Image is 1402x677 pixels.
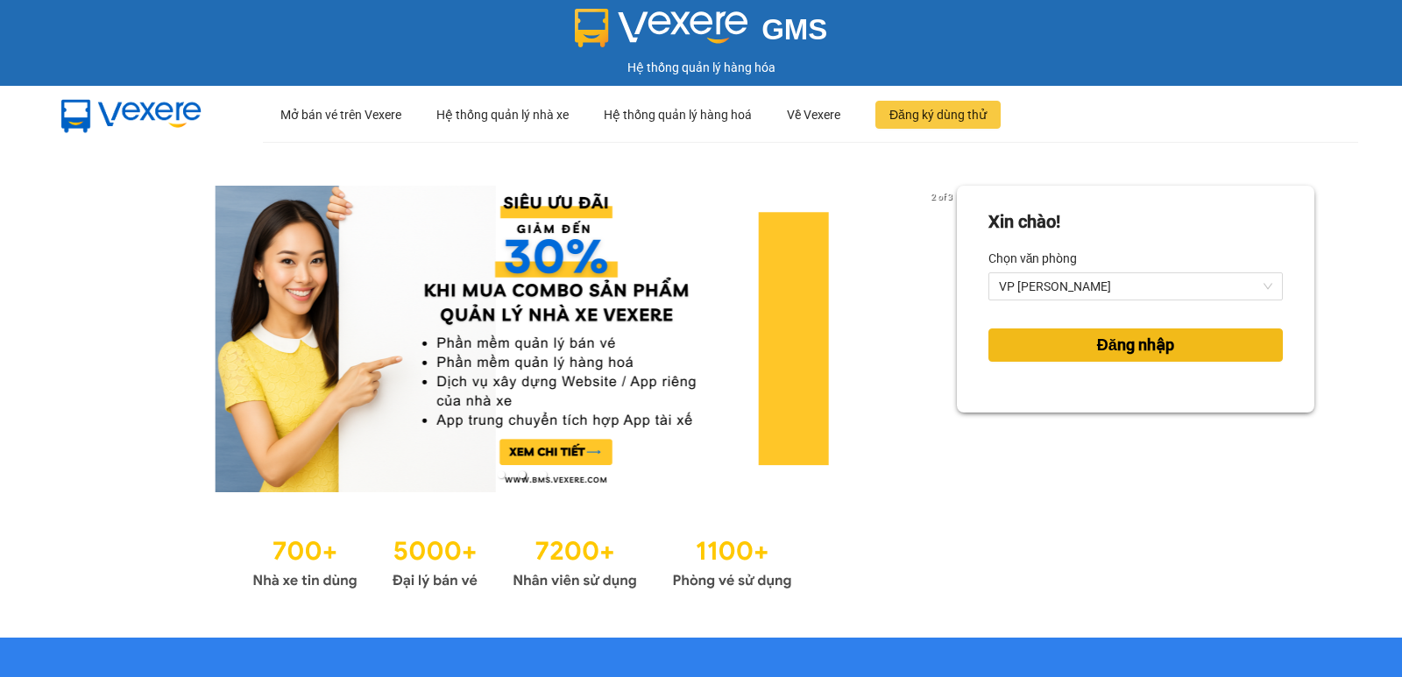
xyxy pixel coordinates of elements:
span: Đăng ký dùng thử [889,105,987,124]
div: Mở bán vé trên Vexere [280,87,401,143]
p: 2 of 3 [926,186,957,208]
div: Hệ thống quản lý hàng hóa [4,58,1398,77]
a: GMS [575,26,828,40]
div: Về Vexere [787,87,840,143]
img: mbUUG5Q.png [44,86,219,144]
span: Đăng nhập [1097,333,1174,357]
span: GMS [761,13,827,46]
li: slide item 1 [498,471,505,478]
button: previous slide / item [88,186,112,492]
span: VP MỘC CHÂU [999,273,1272,300]
div: Xin chào! [988,208,1060,236]
button: next slide / item [932,186,957,492]
button: Đăng ký dùng thử [875,101,1001,129]
img: logo 2 [575,9,748,47]
div: Hệ thống quản lý nhà xe [436,87,569,143]
label: Chọn văn phòng [988,244,1078,272]
li: slide item 3 [540,471,547,478]
li: slide item 2 [519,471,526,478]
div: Hệ thống quản lý hàng hoá [604,87,752,143]
img: Statistics.png [252,527,792,594]
button: Đăng nhập [988,328,1283,362]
